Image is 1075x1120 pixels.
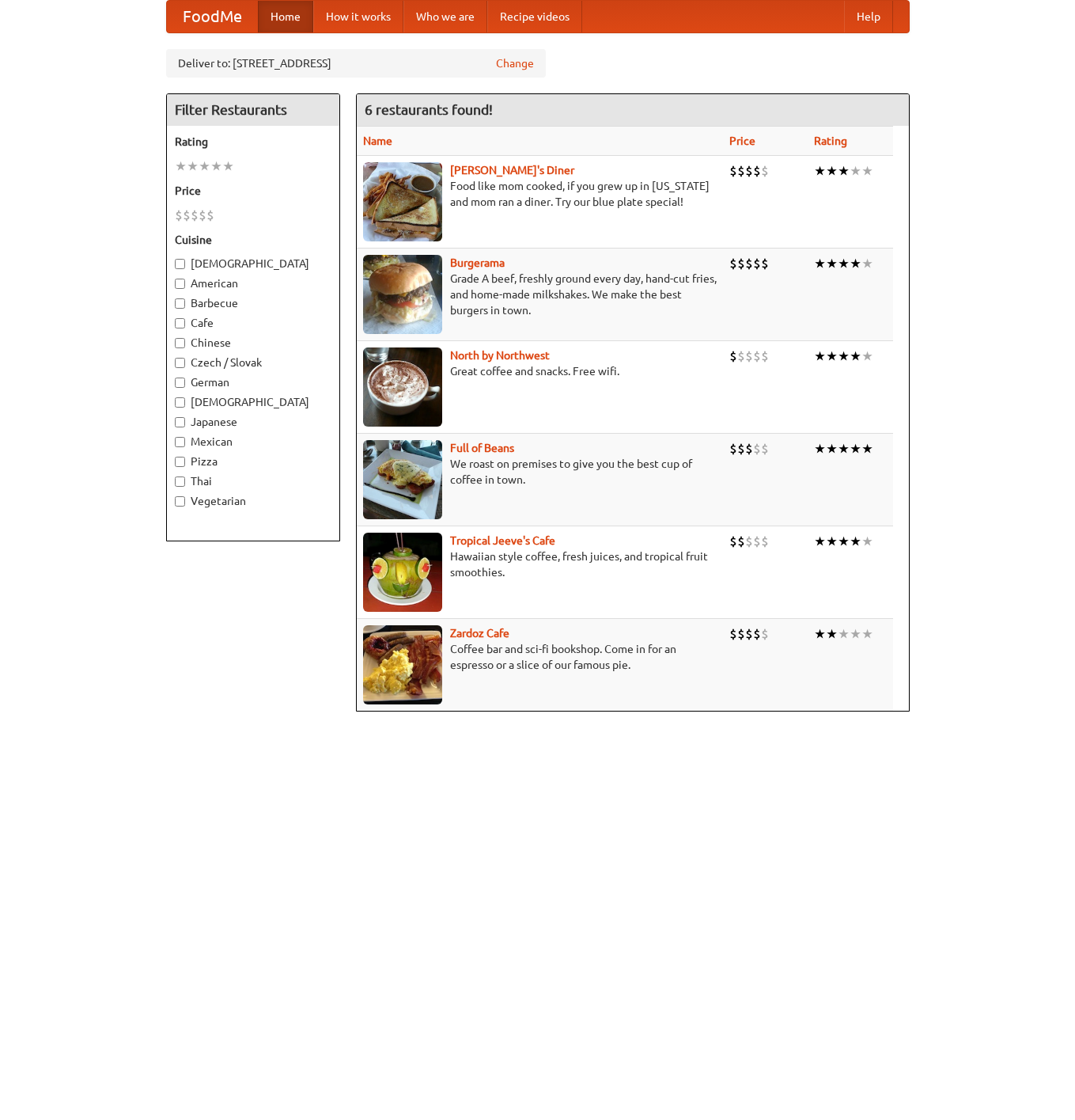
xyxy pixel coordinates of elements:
[175,256,331,271] label: [DEMOGRAPHIC_DATA]
[729,533,737,550] li: $
[175,454,331,469] label: Pizza
[167,94,339,126] h4: Filter Restaurants
[175,473,331,489] label: Thai
[761,533,769,550] li: $
[191,207,199,224] li: $
[167,1,258,32] a: FoodMe
[838,162,850,180] li: ★
[737,347,745,365] li: $
[737,440,745,457] li: $
[826,347,838,365] li: ★
[175,338,185,348] input: Chinese
[729,162,737,180] li: $
[850,162,861,180] li: ★
[729,625,737,643] li: $
[450,534,555,547] a: Tropical Jeeve's Cafe
[861,347,873,365] li: ★
[745,625,753,643] li: $
[258,1,313,32] a: Home
[826,440,838,457] li: ★
[175,457,185,467] input: Pizza
[761,440,769,457] li: $
[199,207,206,224] li: $
[729,440,737,457] li: $
[753,255,761,272] li: $
[222,158,234,175] li: ★
[175,298,185,309] input: Barbecue
[363,178,717,210] p: Food like mom cooked, if you grew up in [US_STATE] and mom ran a diner. Try our blue plate special!
[175,259,185,269] input: [DEMOGRAPHIC_DATA]
[814,135,847,147] a: Rating
[175,476,185,487] input: Thai
[363,347,442,427] img: north.jpg
[175,335,331,351] label: Chinese
[175,207,183,224] li: $
[175,417,185,427] input: Japanese
[850,533,861,550] li: ★
[450,164,574,177] b: [PERSON_NAME]'s Diner
[496,55,534,71] a: Change
[850,625,861,643] li: ★
[745,255,753,272] li: $
[175,394,331,410] label: [DEMOGRAPHIC_DATA]
[175,414,331,430] label: Japanese
[175,437,185,447] input: Mexican
[363,641,717,673] p: Coffee bar and sci-fi bookshop. Come in for an espresso or a slice of our famous pie.
[814,625,826,643] li: ★
[838,255,850,272] li: ★
[729,255,737,272] li: $
[175,374,331,390] label: German
[210,158,222,175] li: ★
[450,627,509,640] a: Zardoz Cafe
[363,456,717,488] p: We roast on premises to give you the best cup of coffee in town.
[175,358,185,368] input: Czech / Slovak
[861,625,873,643] li: ★
[183,207,191,224] li: $
[861,162,873,180] li: ★
[838,440,850,457] li: ★
[737,533,745,550] li: $
[363,440,442,519] img: beans.jpg
[363,549,717,580] p: Hawaiian style coffee, fresh juices, and tropical fruit smoothies.
[753,440,761,457] li: $
[737,162,745,180] li: $
[363,135,392,147] a: Name
[850,347,861,365] li: ★
[737,625,745,643] li: $
[363,162,442,241] img: sallys.jpg
[814,162,826,180] li: ★
[487,1,582,32] a: Recipe videos
[753,347,761,365] li: $
[729,347,737,365] li: $
[450,256,505,269] a: Burgerama
[753,625,761,643] li: $
[363,255,442,334] img: burgerama.jpg
[175,279,185,289] input: American
[175,493,331,509] label: Vegetarian
[175,134,331,150] h5: Rating
[745,533,753,550] li: $
[166,49,546,78] div: Deliver to: [STREET_ADDRESS]
[753,533,761,550] li: $
[365,102,493,117] ng-pluralize: 6 restaurants found!
[844,1,893,32] a: Help
[450,442,514,454] a: Full of Beans
[199,158,210,175] li: ★
[175,183,331,199] h5: Price
[175,355,331,370] label: Czech / Slovak
[850,440,861,457] li: ★
[814,533,826,550] li: ★
[363,533,442,612] img: jeeves.jpg
[737,255,745,272] li: $
[826,625,838,643] li: ★
[187,158,199,175] li: ★
[861,440,873,457] li: ★
[838,347,850,365] li: ★
[861,533,873,550] li: ★
[745,440,753,457] li: $
[403,1,487,32] a: Who we are
[745,162,753,180] li: $
[175,318,185,328] input: Cafe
